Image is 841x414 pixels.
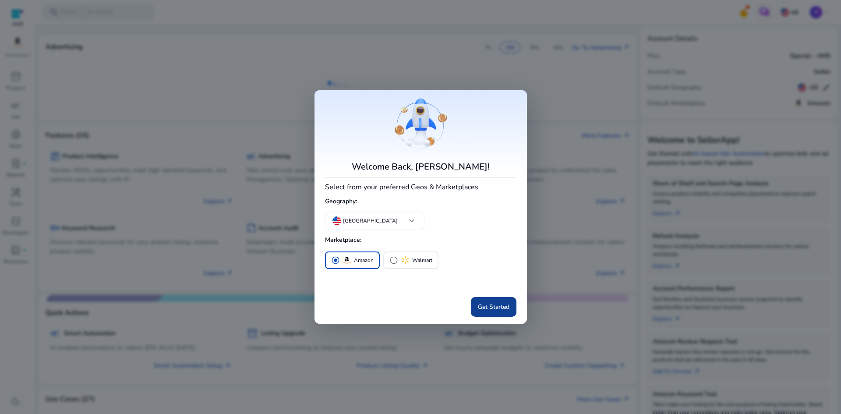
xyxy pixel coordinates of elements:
p: Amazon [354,256,374,265]
h5: Geography: [325,195,516,209]
span: radio_button_unchecked [389,256,398,265]
span: Get Started [478,302,509,311]
p: [GEOGRAPHIC_DATA] [343,217,398,225]
h5: Marketplace: [325,233,516,248]
span: keyboard_arrow_down [406,216,417,226]
button: Get Started [471,297,516,317]
img: us.svg [332,216,341,225]
span: radio_button_checked [331,256,340,265]
img: amazon.svg [342,255,352,265]
p: Walmart [412,256,432,265]
img: walmart.svg [400,255,410,265]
